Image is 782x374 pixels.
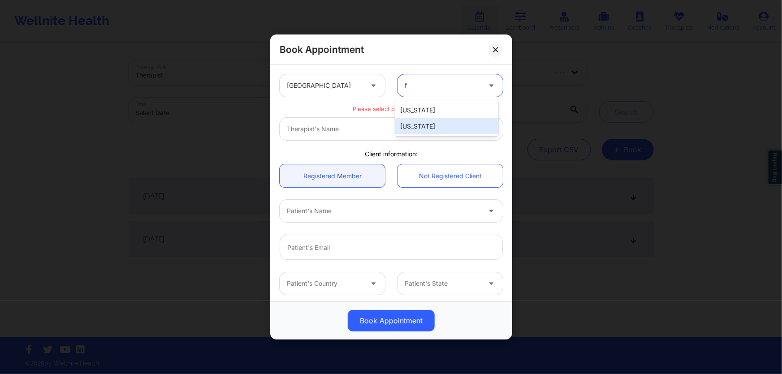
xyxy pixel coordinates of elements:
[287,74,363,97] div: [GEOGRAPHIC_DATA]
[280,105,503,113] p: Please select provider state
[397,164,503,187] a: Not Registered Client
[280,235,503,260] input: Patient's Email
[273,150,509,159] div: Client information:
[395,102,498,118] div: [US_STATE]
[280,43,364,56] h2: Book Appointment
[280,164,385,187] a: Registered Member
[348,310,435,331] button: Book Appointment
[395,118,498,134] div: [US_STATE]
